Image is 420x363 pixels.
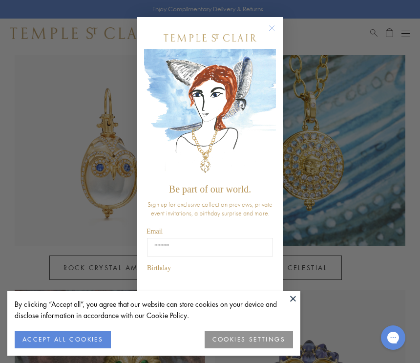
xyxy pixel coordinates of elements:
[147,264,171,272] span: Birthday
[15,331,111,348] button: ACCEPT ALL COOKIES
[376,322,410,353] iframe: Gorgias live chat messenger
[144,49,276,179] img: c4a9eb12-d91a-4d4a-8ee0-386386f4f338.jpeg
[205,331,293,348] button: COOKIES SETTINGS
[147,238,273,256] input: Email
[147,200,273,217] span: Sign up for exclusive collection previews, private event invitations, a birthday surprise and more.
[147,228,163,235] span: Email
[15,299,293,321] div: By clicking “Accept all”, you agree that our website can store cookies on your device and disclos...
[164,34,256,42] img: Temple St. Clair
[271,27,283,39] button: Close dialog
[169,184,251,194] span: Be part of our world.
